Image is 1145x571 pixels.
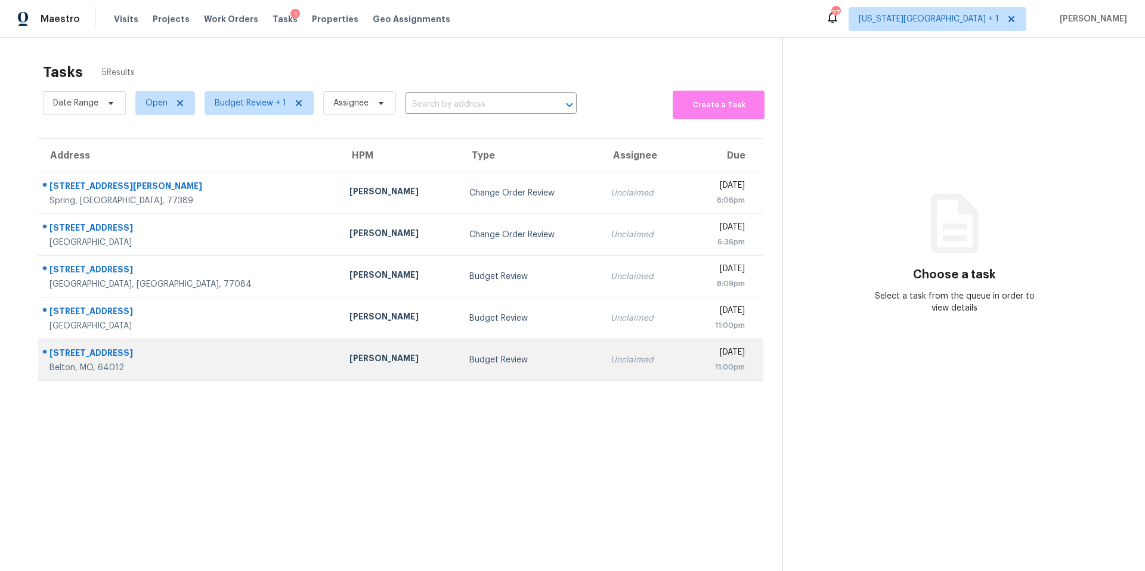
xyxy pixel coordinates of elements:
div: [STREET_ADDRESS] [49,263,330,278]
div: Budget Review [469,312,592,324]
div: 8:09pm [695,278,745,290]
div: [STREET_ADDRESS] [49,347,330,362]
div: 1 [290,9,300,21]
div: [STREET_ADDRESS] [49,305,330,320]
div: 27 [831,7,840,19]
div: 11:00pm [695,319,745,331]
div: Unclaimed [611,229,676,241]
div: [PERSON_NAME] [349,227,450,242]
div: 11:00pm [695,361,745,373]
div: [STREET_ADDRESS][PERSON_NAME] [49,180,330,195]
div: Budget Review [469,354,592,366]
div: 6:36pm [695,236,745,248]
div: [DATE] [695,346,745,361]
div: Unclaimed [611,271,676,283]
button: Open [561,97,578,113]
span: Maestro [41,13,80,25]
div: Unclaimed [611,354,676,366]
th: Address [38,139,340,172]
span: Tasks [273,15,298,23]
div: [GEOGRAPHIC_DATA] [49,320,330,332]
div: Belton, MO, 64012 [49,362,330,374]
div: [PERSON_NAME] [349,311,450,325]
span: Date Range [53,97,98,109]
div: [GEOGRAPHIC_DATA], [GEOGRAPHIC_DATA], 77084 [49,278,330,290]
span: Budget Review + 1 [215,97,286,109]
div: [DATE] [695,179,745,194]
span: Assignee [333,97,369,109]
span: Visits [114,13,138,25]
div: Spring, [GEOGRAPHIC_DATA], 77389 [49,195,330,207]
div: Budget Review [469,271,592,283]
span: [PERSON_NAME] [1055,13,1127,25]
div: Select a task from the queue in order to view details [869,290,1041,314]
th: Due [685,139,763,172]
div: [DATE] [695,221,745,236]
span: 5 Results [102,67,135,79]
div: [STREET_ADDRESS] [49,222,330,237]
div: Unclaimed [611,312,676,324]
h3: Choose a task [913,269,996,281]
div: [GEOGRAPHIC_DATA] [49,237,330,249]
input: Search by address [405,95,543,114]
div: [DATE] [695,263,745,278]
h2: Tasks [43,66,83,78]
div: 6:06pm [695,194,745,206]
span: Projects [153,13,190,25]
div: [PERSON_NAME] [349,352,450,367]
div: Change Order Review [469,229,592,241]
span: [US_STATE][GEOGRAPHIC_DATA] + 1 [859,13,999,25]
span: Work Orders [204,13,258,25]
th: Assignee [601,139,685,172]
span: Geo Assignments [373,13,450,25]
span: Open [146,97,168,109]
div: Unclaimed [611,187,676,199]
button: Create a Task [673,91,765,119]
th: Type [460,139,601,172]
div: [DATE] [695,305,745,319]
th: HPM [340,139,459,172]
span: Create a Task [679,98,759,112]
div: [PERSON_NAME] [349,269,450,284]
span: Properties [312,13,358,25]
div: [PERSON_NAME] [349,185,450,200]
div: Change Order Review [469,187,592,199]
